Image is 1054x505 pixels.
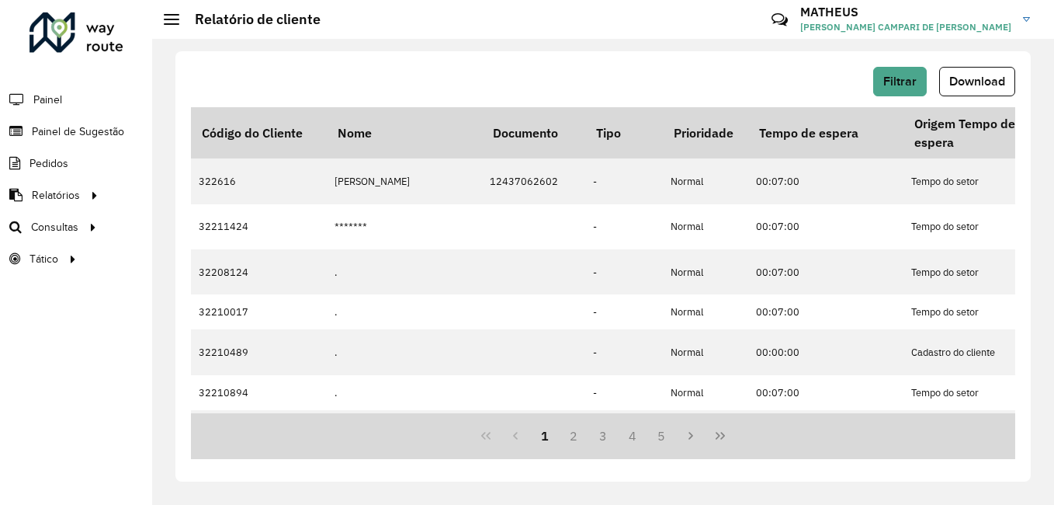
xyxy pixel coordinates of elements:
[676,421,706,451] button: Next Page
[663,204,748,249] td: Normal
[585,294,663,329] td: -
[585,375,663,410] td: -
[800,5,1011,19] h3: MATHEUS
[29,251,58,267] span: Tático
[663,375,748,410] td: Normal
[327,158,482,204] td: [PERSON_NAME]
[191,294,327,329] td: 32210017
[585,410,663,455] td: -
[327,249,482,294] td: .
[179,11,321,28] h2: Relatório de cliente
[585,158,663,204] td: -
[32,124,124,140] span: Painel de Sugestão
[949,75,1005,88] span: Download
[883,75,917,88] span: Filtrar
[29,155,68,172] span: Pedidos
[191,204,327,249] td: 32211424
[763,3,796,37] a: Contato Rápido
[33,92,62,108] span: Painel
[748,294,903,329] td: 00:07:00
[482,158,585,204] td: 12437062602
[585,249,663,294] td: -
[191,410,327,455] td: 32211068
[530,421,560,451] button: 1
[663,329,748,374] td: Normal
[588,421,618,451] button: 3
[585,204,663,249] td: -
[191,249,327,294] td: 32208124
[748,249,903,294] td: 00:07:00
[191,107,327,158] th: Código do Cliente
[663,410,748,455] td: Normal
[748,329,903,374] td: 00:00:00
[191,329,327,374] td: 32210489
[939,67,1015,96] button: Download
[663,249,748,294] td: Normal
[748,107,903,158] th: Tempo de espera
[191,375,327,410] td: 32210894
[585,107,663,158] th: Tipo
[663,107,748,158] th: Prioridade
[706,421,735,451] button: Last Page
[191,158,327,204] td: 322616
[618,421,647,451] button: 4
[327,107,482,158] th: Nome
[800,20,1011,34] span: [PERSON_NAME] CAMPARI DE [PERSON_NAME]
[585,329,663,374] td: -
[559,421,588,451] button: 2
[748,375,903,410] td: 00:07:00
[327,294,482,329] td: .
[748,410,903,455] td: 00:07:00
[748,158,903,204] td: 00:07:00
[663,158,748,204] td: Normal
[873,67,927,96] button: Filtrar
[31,219,78,235] span: Consultas
[647,421,677,451] button: 5
[663,294,748,329] td: Normal
[32,187,80,204] span: Relatórios
[327,410,482,455] td: .
[482,107,585,158] th: Documento
[748,204,903,249] td: 00:07:00
[327,329,482,374] td: .
[327,375,482,410] td: .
